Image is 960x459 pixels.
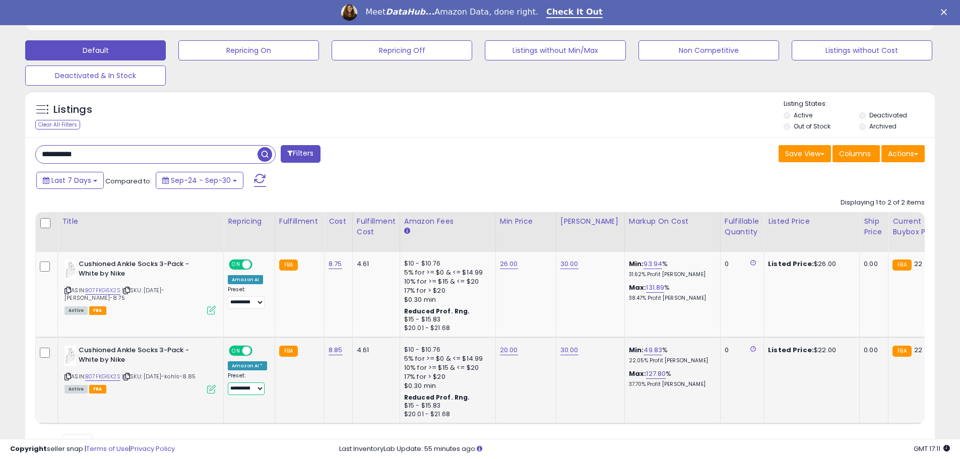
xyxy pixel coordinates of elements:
[404,402,488,410] div: $15 - $15.83
[65,385,88,394] span: All listings currently available for purchase on Amazon
[725,346,756,355] div: 0
[279,259,298,271] small: FBA
[404,307,470,315] b: Reduced Prof. Rng.
[629,345,644,355] b: Min:
[171,175,231,185] span: Sep-24 - Sep-30
[500,216,552,227] div: Min Price
[500,345,518,355] a: 20.00
[404,315,488,324] div: $15 - $15.83
[404,354,488,363] div: 5% for >= $0 & <= $14.99
[228,372,267,395] div: Preset:
[357,216,396,237] div: Fulfillment Cost
[10,444,175,454] div: seller snap | |
[629,259,713,278] div: %
[329,345,343,355] a: 8.85
[629,271,713,278] p: 31.62% Profit [PERSON_NAME]
[79,259,201,281] b: Cushioned Ankle Socks 3-Pack - White by Nike
[914,444,950,453] span: 2025-10-8 17:11 GMT
[833,145,880,162] button: Columns
[839,149,871,159] span: Columns
[644,259,662,269] a: 93.94
[404,268,488,277] div: 5% for >= $0 & <= $14.99
[404,363,488,372] div: 10% for >= $15 & <= $20
[485,40,625,60] button: Listings without Min/Max
[230,260,242,269] span: ON
[357,346,392,355] div: 4.61
[768,346,852,355] div: $22.00
[768,216,855,227] div: Listed Price
[784,99,935,109] p: Listing States:
[65,259,76,280] img: 21DwsbsOKjL._SL40_.jpg
[404,393,470,402] b: Reduced Prof. Rng.
[156,172,243,189] button: Sep-24 - Sep-30
[768,345,814,355] b: Listed Price:
[341,5,357,21] img: Profile image for Georgie
[35,120,80,129] div: Clear All Filters
[339,444,950,454] div: Last InventoryLab Update: 55 minutes ago.
[251,260,267,269] span: OFF
[357,259,392,269] div: 4.61
[792,40,932,60] button: Listings without Cost
[65,286,164,301] span: | SKU: [DATE]-[PERSON_NAME]-8.75
[89,385,106,394] span: FBA
[404,381,488,390] div: $0.30 min
[386,7,434,17] i: DataHub...
[404,216,491,227] div: Amazon Fees
[629,283,713,302] div: %
[869,122,897,130] label: Archived
[329,259,342,269] a: 8.75
[122,372,196,380] span: | SKU: [DATE]-kohls-8.85
[892,346,911,357] small: FBA
[62,216,219,227] div: Title
[629,381,713,388] p: 37.70% Profit [PERSON_NAME]
[230,347,242,355] span: ON
[51,175,91,185] span: Last 7 Days
[941,9,951,15] div: Close
[560,259,579,269] a: 30.00
[864,259,880,269] div: 0.00
[646,369,666,379] a: 127.80
[794,111,812,119] label: Active
[228,361,267,370] div: Amazon AI *
[404,286,488,295] div: 17% for > $20
[560,216,620,227] div: [PERSON_NAME]
[404,372,488,381] div: 17% for > $20
[85,286,120,295] a: B07FKG6X2S
[864,346,880,355] div: 0.00
[332,40,472,60] button: Repricing Off
[404,295,488,304] div: $0.30 min
[629,295,713,302] p: 38.47% Profit [PERSON_NAME]
[53,103,92,117] h5: Listings
[644,345,662,355] a: 49.83
[43,437,115,447] span: Show: entries
[638,40,779,60] button: Non Competitive
[329,216,348,227] div: Cost
[881,145,925,162] button: Actions
[25,65,166,86] button: Deactivated & In Stock
[89,306,106,315] span: FBA
[629,369,647,378] b: Max:
[404,346,488,354] div: $10 - $10.76
[404,259,488,268] div: $10 - $10.76
[65,346,76,366] img: 21DwsbsOKjL._SL40_.jpg
[500,259,518,269] a: 26.00
[892,216,944,237] div: Current Buybox Price
[86,444,129,453] a: Terms of Use
[864,216,884,237] div: Ship Price
[279,346,298,357] small: FBA
[404,277,488,286] div: 10% for >= $15 & <= $20
[841,198,925,208] div: Displaying 1 to 2 of 2 items
[404,227,410,236] small: Amazon Fees.
[65,346,216,392] div: ASIN:
[279,216,320,227] div: Fulfillment
[79,346,201,367] b: Cushioned Ankle Socks 3-Pack - White by Nike
[768,259,852,269] div: $26.00
[725,259,756,269] div: 0
[65,306,88,315] span: All listings currently available for purchase on Amazon
[10,444,47,453] strong: Copyright
[624,212,720,252] th: The percentage added to the cost of goods (COGS) that forms the calculator for Min & Max prices.
[228,286,267,309] div: Preset:
[794,122,830,130] label: Out of Stock
[779,145,831,162] button: Save View
[629,283,647,292] b: Max:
